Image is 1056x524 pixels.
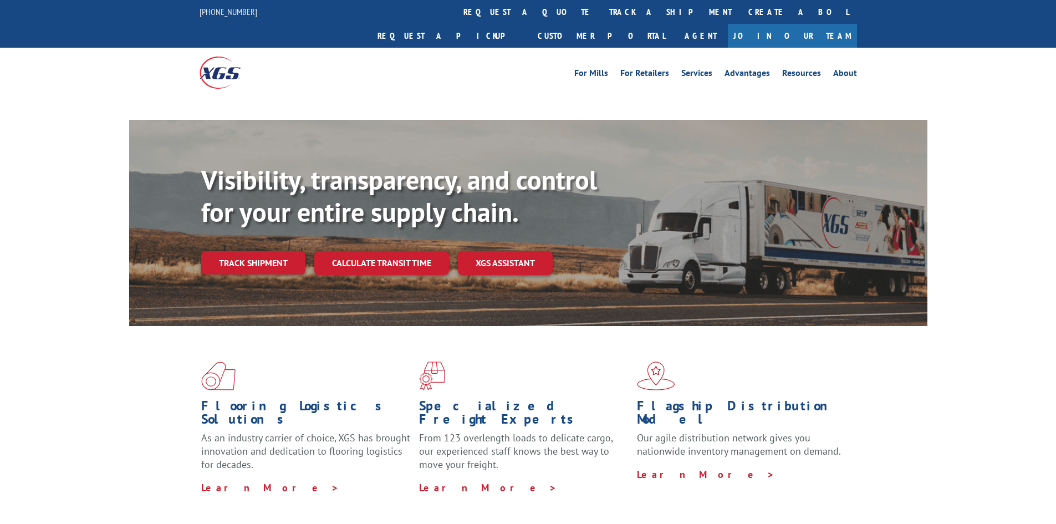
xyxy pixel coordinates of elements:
a: Track shipment [201,251,305,274]
a: Join Our Team [728,24,857,48]
span: As an industry carrier of choice, XGS has brought innovation and dedication to flooring logistics... [201,431,410,471]
span: Our agile distribution network gives you nationwide inventory management on demand. [637,431,841,457]
a: XGS ASSISTANT [458,251,553,275]
a: Learn More > [637,468,775,481]
p: From 123 overlength loads to delicate cargo, our experienced staff knows the best way to move you... [419,431,629,481]
img: xgs-icon-flagship-distribution-model-red [637,362,675,390]
img: xgs-icon-focused-on-flooring-red [419,362,445,390]
a: Learn More > [201,481,339,494]
a: For Mills [574,69,608,81]
h1: Specialized Freight Experts [419,399,629,431]
a: Services [681,69,712,81]
b: Visibility, transparency, and control for your entire supply chain. [201,162,597,229]
a: Calculate transit time [314,251,449,275]
a: [PHONE_NUMBER] [200,6,257,17]
h1: Flagship Distribution Model [637,399,846,431]
img: xgs-icon-total-supply-chain-intelligence-red [201,362,236,390]
a: Learn More > [419,481,557,494]
h1: Flooring Logistics Solutions [201,399,411,431]
a: Customer Portal [529,24,674,48]
a: Request a pickup [369,24,529,48]
a: Resources [782,69,821,81]
a: Advantages [725,69,770,81]
a: For Retailers [620,69,669,81]
a: About [833,69,857,81]
a: Agent [674,24,728,48]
